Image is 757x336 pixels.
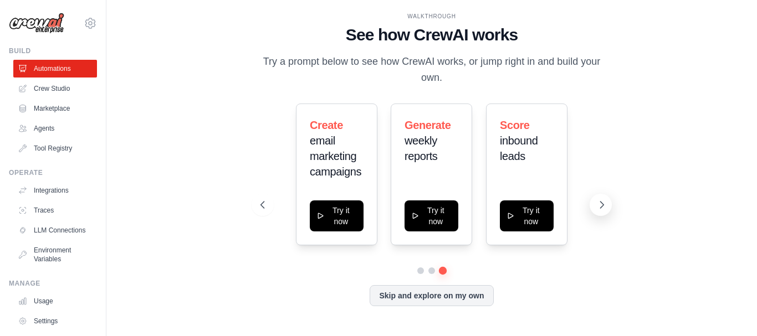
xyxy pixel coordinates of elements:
[13,182,97,199] a: Integrations
[500,119,530,131] span: Score
[500,200,554,231] button: Try it now
[9,13,64,34] img: Logo
[260,54,603,86] p: Try a prompt below to see how CrewAI works, or jump right in and build your own.
[9,46,97,55] div: Build
[370,285,493,306] button: Skip and explore on my own
[310,119,343,131] span: Create
[500,135,538,162] span: inbound leads
[405,119,451,131] span: Generate
[310,200,364,231] button: Try it now
[702,283,757,336] iframe: Chat Widget
[13,221,97,239] a: LLM Connections
[13,241,97,268] a: Environment Variables
[13,100,97,117] a: Marketplace
[9,279,97,288] div: Manage
[13,201,97,219] a: Traces
[13,292,97,310] a: Usage
[13,139,97,157] a: Tool Registry
[405,135,437,162] span: weekly reports
[13,312,97,330] a: Settings
[260,25,603,45] h1: See how CrewAI works
[405,200,458,231] button: Try it now
[310,135,361,178] span: email marketing campaigns
[13,80,97,97] a: Crew Studio
[9,168,97,177] div: Operate
[13,60,97,77] a: Automations
[13,120,97,137] a: Agents
[260,12,603,20] div: WALKTHROUGH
